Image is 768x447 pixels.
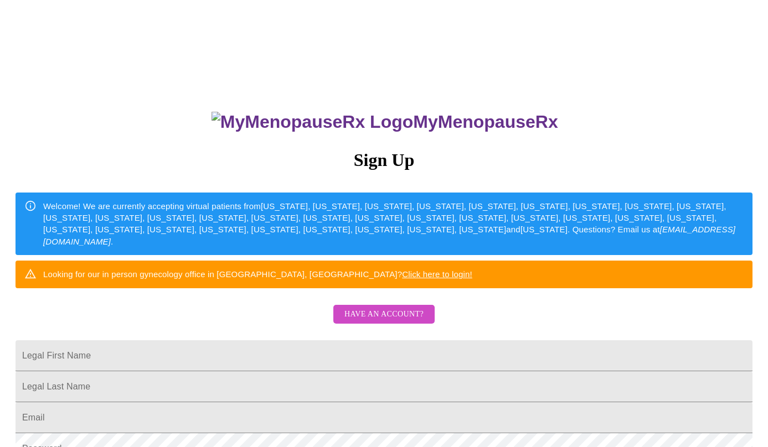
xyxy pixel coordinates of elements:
a: Have an account? [331,317,437,326]
div: Welcome! We are currently accepting virtual patients from [US_STATE], [US_STATE], [US_STATE], [US... [43,196,744,252]
button: Have an account? [333,305,435,324]
a: Click here to login! [402,269,472,279]
h3: Sign Up [16,150,752,170]
h3: MyMenopauseRx [17,112,753,132]
em: [EMAIL_ADDRESS][DOMAIN_NAME] [43,225,735,246]
div: Looking for our in person gynecology office in [GEOGRAPHIC_DATA], [GEOGRAPHIC_DATA]? [43,264,472,284]
img: MyMenopauseRx Logo [212,112,413,132]
span: Have an account? [344,308,424,321]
